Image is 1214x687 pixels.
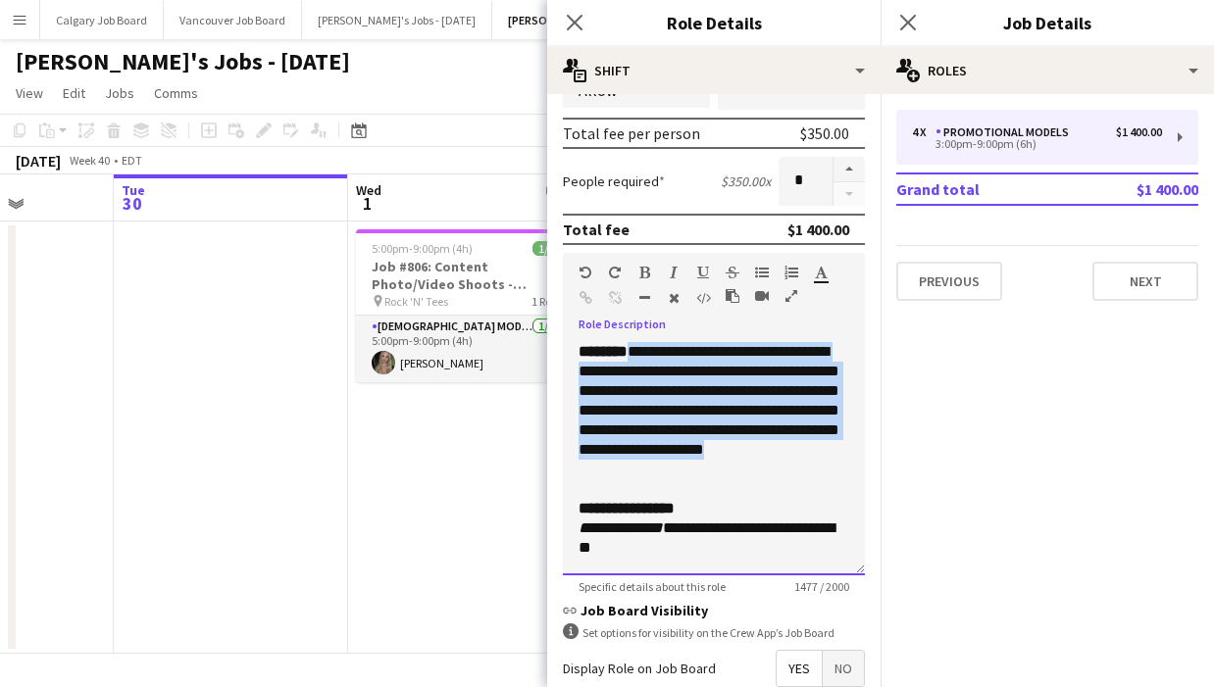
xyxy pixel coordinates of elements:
button: Italic [667,265,681,280]
div: 3:00pm-9:00pm (6h) [912,139,1162,149]
label: Display Role on Job Board [563,660,716,677]
div: Shift [547,47,881,94]
td: $1 400.00 [1075,173,1198,205]
span: Week 40 [65,153,114,168]
button: Undo [579,265,592,280]
td: Grand total [896,173,1075,205]
button: Vancouver Job Board [164,1,302,39]
a: Edit [55,80,93,106]
button: Underline [696,265,710,280]
a: Jobs [97,80,142,106]
span: Yes [777,651,822,686]
button: [PERSON_NAME]'s Jobs - [DATE] [492,1,689,39]
span: 5:00pm-9:00pm (4h) [372,241,473,256]
button: Increase [834,157,865,182]
button: Redo [608,265,622,280]
span: 30 [119,192,145,215]
span: Specific details about this role [563,579,741,594]
div: $350.00 [800,123,849,143]
h3: Job Board Visibility [563,602,865,619]
span: View [16,84,43,102]
app-card-role: [DEMOGRAPHIC_DATA] Model1/15:00pm-9:00pm (4h)[PERSON_NAME] [356,316,576,382]
h3: Job #806: Content Photo/Video Shoots - [PERSON_NAME] [356,258,576,293]
div: Roles [881,47,1214,94]
button: Calgary Job Board [40,1,164,39]
span: 1/1 [532,241,560,256]
div: [DATE] [16,151,61,171]
button: HTML Code [696,290,710,306]
div: Total fee per person [563,123,700,143]
span: Rock 'N' Tees [384,294,448,309]
span: Comms [154,84,198,102]
div: Promotional Models [936,125,1077,139]
button: Insert video [755,288,769,304]
a: View [8,80,51,106]
span: 1477 / 2000 [779,579,865,594]
button: Strikethrough [726,265,739,280]
h3: Job Details [881,10,1214,35]
button: Paste as plain text [726,288,739,304]
button: [PERSON_NAME]'s Jobs - [DATE] [302,1,492,39]
button: Previous [896,262,1002,301]
button: Text Color [814,265,828,280]
div: $1 400.00 [1116,125,1162,139]
span: Jobs [105,84,134,102]
span: Wed [356,181,381,199]
div: $350.00 x [721,172,771,190]
span: No [823,651,864,686]
span: 1 [353,192,381,215]
app-job-card: 5:00pm-9:00pm (4h)1/1Job #806: Content Photo/Video Shoots - [PERSON_NAME] Rock 'N' Tees1 Role[DEM... [356,229,576,382]
button: Ordered List [784,265,798,280]
a: Comms [146,80,206,106]
button: Bold [637,265,651,280]
div: Total fee [563,220,630,239]
span: 1 Role [531,294,560,309]
h1: [PERSON_NAME]'s Jobs - [DATE] [16,47,350,76]
button: Next [1092,262,1198,301]
label: People required [563,172,665,190]
h3: Role Details [547,10,881,35]
span: 1/1 [546,183,574,198]
span: Tue [122,181,145,199]
button: Unordered List [755,265,769,280]
div: EDT [122,153,142,168]
button: Clear Formatting [667,290,681,306]
button: Fullscreen [784,288,798,304]
span: Edit [63,84,85,102]
button: Horizontal Line [637,290,651,306]
div: 4 x [912,125,936,139]
div: Set options for visibility on the Crew App’s Job Board [563,623,865,642]
div: $1 400.00 [787,220,849,239]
